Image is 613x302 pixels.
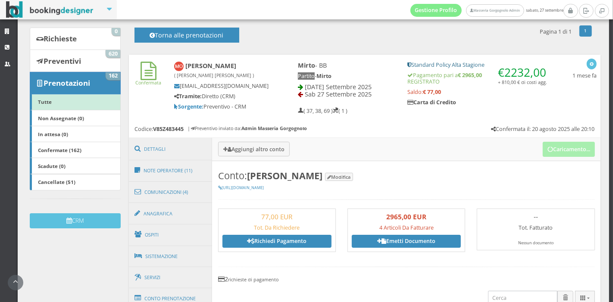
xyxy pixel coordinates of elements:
h5: 1 mese fa [572,72,597,79]
b: V85Z483445 [153,125,184,133]
b: Admin Masseria Gorgognolo [241,125,307,131]
a: Scadute (0) [30,158,121,174]
h6: | Preventivo inviato da: [188,126,307,131]
h5: Standard Policy Alta Stagione [407,62,550,68]
b: Tutte [38,98,52,105]
button: Torna alle prenotazioni [134,28,239,43]
a: [URL][DOMAIN_NAME] [218,185,264,190]
b: Preventivi [44,56,81,66]
span: 2232,00 [504,65,546,80]
a: Note Operatore (11) [129,159,213,182]
a: Dettagli [129,138,213,160]
b: Scadute (0) [38,162,66,169]
button: Aggiungi altro conto [218,142,290,156]
a: Servizi [129,267,213,289]
h4: Torna alle prenotazioni [144,31,229,45]
a: Preventivi 620 [30,50,121,72]
b: Cancellate (51) [38,178,75,185]
h3: 77,00 EUR [222,213,332,221]
a: In attesa (0) [30,126,121,142]
b: Carta di Credito [407,99,456,106]
h5: - [298,73,396,79]
a: Emetti Documento [352,235,461,248]
a: Non Assegnate (0) [30,110,121,126]
h5: Diretto (CRM) [174,93,269,100]
h5: Saldo: [407,89,550,95]
b: Sorgente: [174,103,203,110]
button: CRM [30,213,121,228]
b: Prenotazioni [44,78,90,88]
a: Richieste 0 [30,28,121,50]
b: Tramite: [174,93,202,100]
span: Sab 27 Settembre 2025 [305,90,372,98]
a: Cancellate (51) [30,174,121,190]
b: Mirto [298,61,315,69]
a: Sistemazione [129,245,213,268]
button: Modifica [325,173,353,181]
a: Confermate (162) [30,142,121,158]
h5: Pagina 1 di 1 [540,28,572,35]
b: Non Assegnate (0) [38,115,84,121]
h5: [EMAIL_ADDRESS][DOMAIN_NAME] [174,83,269,89]
b: Mirto [316,72,332,80]
b: Confermate (162) [38,146,81,153]
h5: Codice: [134,126,184,132]
a: Masseria Gorgognolo Admin [466,4,524,17]
a: Richiedi Pagamento [222,235,332,248]
span: 162 [106,72,120,80]
img: BookingDesigner.com [6,1,94,18]
a: 1 [579,25,592,37]
b: [PERSON_NAME] [174,62,254,79]
span: [DATE] Settembre 2025 [305,83,372,91]
a: Tutte [30,94,121,110]
a: Anagrafica [129,202,213,225]
span: Partito [298,72,315,80]
small: richieste di pagamento [228,276,278,283]
b: [PERSON_NAME] [247,169,322,182]
h5: Tot. Da Richiedere [222,224,332,231]
strong: € 2965,00 [458,72,482,79]
b: 2965,00 EUR [386,212,426,221]
h3: Conto: [218,170,595,181]
small: + 810,00 € di costi agg. [498,79,547,85]
b: In attesa (0) [38,131,68,137]
span: sabato, 27 settembre [410,4,563,17]
span: 620 [106,50,120,58]
h4: 2 [218,275,595,283]
h5: ( 37, 38, 69 ) ( 1 ) [298,108,347,114]
small: ( [PERSON_NAME] [PERSON_NAME] ) [174,72,254,78]
h5: Pagamento pari a REGISTRATO [407,72,550,85]
h5: 4 Articoli Da Fatturare [352,224,461,231]
strong: € 77,00 [423,88,441,96]
img: Maeve O’Sullivan [174,62,184,72]
h5: Tot. Fatturato [481,224,590,231]
span: € [498,65,546,80]
a: Ospiti [129,224,213,246]
a: Prenotazioni 162 [30,72,121,94]
h5: Confermata il: 20 agosto 2025 alle 20:10 [491,126,595,132]
h4: - BB [298,62,396,69]
a: Comunicazioni (4) [129,181,213,203]
h5: Preventivo - CRM [174,103,269,110]
a: Confermata [136,72,162,86]
h3: -- [481,213,590,221]
div: Nessun documento [481,240,590,246]
a: Gestione Profilo [410,4,462,17]
b: Richieste [44,34,77,44]
span: 0 [112,28,120,36]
